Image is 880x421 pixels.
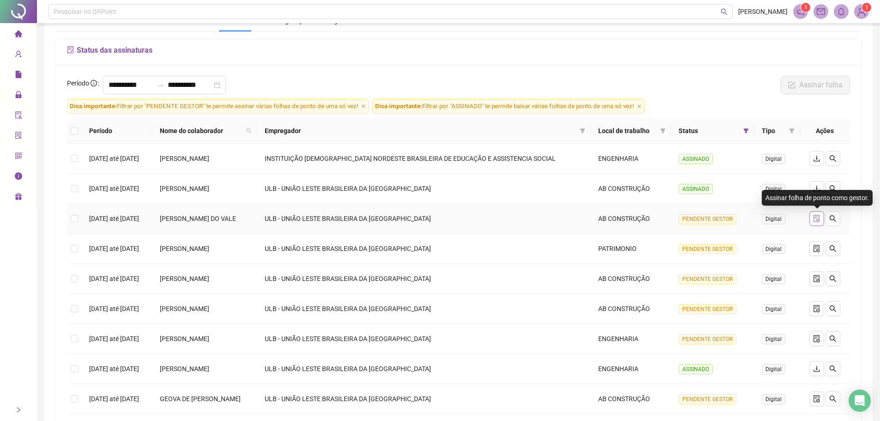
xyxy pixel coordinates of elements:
[837,7,845,16] span: bell
[246,128,252,134] span: search
[679,274,736,284] span: PENDENTE GESTOR
[15,128,22,146] span: solution
[82,144,152,174] td: [DATE] até [DATE]
[257,204,591,234] td: ULB - UNIÃO LESTE BRASILEIRA DA [GEOGRAPHIC_DATA]
[862,3,871,12] sup: Atualize o seu contato no menu Meus Dados
[762,154,785,164] span: Digital
[787,124,796,138] span: filter
[15,407,22,413] span: right
[762,184,785,194] span: Digital
[658,124,668,138] span: filter
[257,234,591,264] td: ULB - UNIÃO LESTE BRASILEIRA DA [GEOGRAPHIC_DATA]
[15,87,22,105] span: lock
[15,148,22,166] span: qrcode
[679,334,736,344] span: PENDENTE GESTOR
[598,126,656,136] span: Local de trabalho
[743,128,749,134] span: filter
[679,364,713,374] span: ASSINADO
[829,275,837,282] span: search
[152,174,257,204] td: [PERSON_NAME]
[591,204,671,234] td: AB CONSTRUÇÃO
[82,294,152,324] td: [DATE] até [DATE]
[257,174,591,204] td: ULB - UNIÃO LESTE BRASILEIRA DA [GEOGRAPHIC_DATA]
[829,305,837,312] span: search
[679,394,736,404] span: PENDENTE GESTOR
[679,214,736,224] span: PENDENTE GESTOR
[813,185,820,192] span: download
[679,304,736,314] span: PENDENTE GESTOR
[813,155,820,162] span: download
[762,244,785,254] span: Digital
[157,81,164,89] span: swap-right
[82,174,152,204] td: [DATE] até [DATE]
[591,234,671,264] td: PATRIMONIO
[82,204,152,234] td: [DATE] até [DATE]
[813,395,820,403] span: file-done
[829,245,837,252] span: search
[15,46,22,65] span: user-add
[82,324,152,354] td: [DATE] até [DATE]
[796,7,805,16] span: notification
[327,18,376,24] span: Regras alteradas
[762,394,785,404] span: Digital
[257,384,591,414] td: ULB - UNIÃO LESTE BRASILEIRA DA [GEOGRAPHIC_DATA]
[679,126,740,136] span: Status
[813,275,820,282] span: file-done
[738,6,788,17] span: [PERSON_NAME]
[829,365,837,372] span: search
[82,384,152,414] td: [DATE] até [DATE]
[152,204,257,234] td: [PERSON_NAME] DO VALE
[244,124,254,138] span: search
[591,144,671,174] td: ENGENHARIA
[591,294,671,324] td: AB CONSTRUÇÃO
[15,26,22,44] span: home
[762,214,785,224] span: Digital
[270,18,312,24] span: Configurações
[152,234,257,264] td: [PERSON_NAME]
[679,154,713,164] span: ASSINADO
[781,76,850,94] button: Assinar folha
[855,5,868,18] img: 73052
[849,390,871,412] div: Open Intercom Messenger
[15,107,22,126] span: audit
[762,190,873,206] div: Assinar folha de ponto como gestor.
[801,3,810,12] sup: 1
[762,304,785,314] span: Digital
[257,294,591,324] td: ULB - UNIÃO LESTE BRASILEIRA DA [GEOGRAPHIC_DATA]
[813,335,820,342] span: file-done
[257,354,591,384] td: ULB - UNIÃO LESTE BRASILEIRA DA [GEOGRAPHIC_DATA]
[67,99,369,114] span: Filtrar por "PENDENTE GESTOR" te permite assinar várias folhas de ponto de uma só vez!
[679,184,713,194] span: ASSINADO
[15,67,22,85] span: file
[152,324,257,354] td: [PERSON_NAME]
[829,185,837,192] span: search
[578,124,587,138] span: filter
[865,4,868,11] span: 1
[82,354,152,384] td: [DATE] até [DATE]
[257,324,591,354] td: ULB - UNIÃO LESTE BRASILEIRA DA [GEOGRAPHIC_DATA]
[265,126,576,136] span: Empregador
[762,126,785,136] span: Tipo
[829,215,837,222] span: search
[82,234,152,264] td: [DATE] até [DATE]
[15,168,22,187] span: info-circle
[679,244,736,254] span: PENDENTE GESTOR
[721,8,728,15] span: search
[591,264,671,294] td: AB CONSTRUÇÃO
[762,274,785,284] span: Digital
[817,7,825,16] span: mail
[741,124,751,138] span: filter
[813,365,820,372] span: download
[160,126,243,136] span: Nome do colaborador
[580,128,585,134] span: filter
[813,215,820,222] span: file-done
[800,118,850,144] th: Ações
[67,79,89,87] span: Período
[152,294,257,324] td: [PERSON_NAME]
[152,354,257,384] td: [PERSON_NAME]
[152,264,257,294] td: [PERSON_NAME]
[220,18,255,24] span: Assinaturas
[591,384,671,414] td: AB CONSTRUÇÃO
[82,118,152,144] th: Período
[591,324,671,354] td: ENGENHARIA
